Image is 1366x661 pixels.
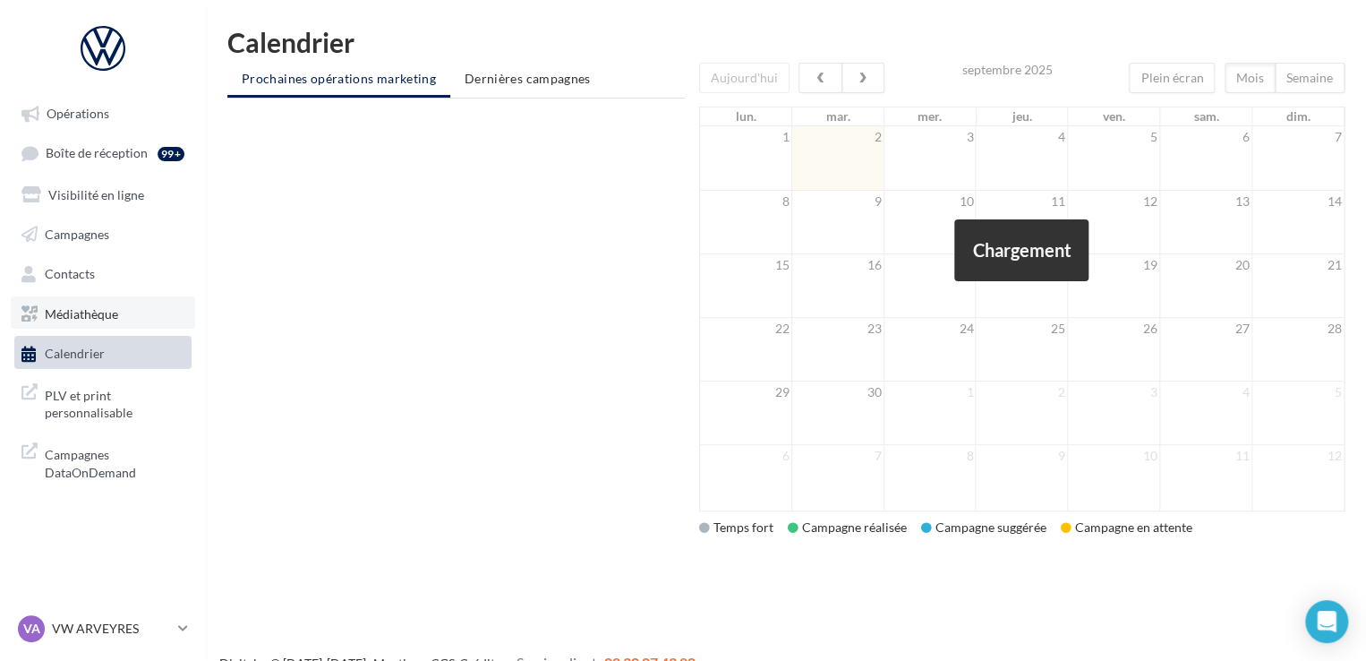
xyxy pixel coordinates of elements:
[47,106,109,121] span: Opérations
[45,346,105,361] span: Calendrier
[11,217,195,249] a: Campagnes
[45,305,118,321] span: Médiathèque
[11,435,195,488] a: Campagnes DataOnDemand
[14,612,192,646] a: VA VW ARVEYRES
[227,29,1345,56] h1: Calendrier
[11,376,195,429] a: PLV et print personnalisable
[52,620,171,638] p: VW ARVEYRES
[699,63,1345,511] div: '
[45,383,184,422] span: PLV et print personnalisable
[11,336,195,368] a: Calendrier
[45,226,109,241] span: Campagnes
[11,256,195,288] a: Contacts
[242,71,436,86] span: Prochaines opérations marketing
[45,442,184,481] span: Campagnes DataOnDemand
[48,186,144,202] span: Visibilité en ligne
[11,136,195,169] a: Boîte de réception99+
[954,219,1089,281] div: Chargement
[11,177,195,210] a: Visibilité en ligne
[921,519,1046,537] div: Campagne suggérée
[465,71,591,86] span: Dernières campagnes
[1305,600,1348,643] div: Open Intercom Messenger
[46,146,148,161] span: Boîte de réception
[23,620,40,638] span: VA
[788,519,907,537] div: Campagne réalisée
[158,147,184,161] div: 99+
[45,266,95,281] span: Contacts
[699,519,773,537] div: Temps fort
[11,97,195,129] a: Opérations
[11,296,195,329] a: Médiathèque
[1061,519,1192,537] div: Campagne en attente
